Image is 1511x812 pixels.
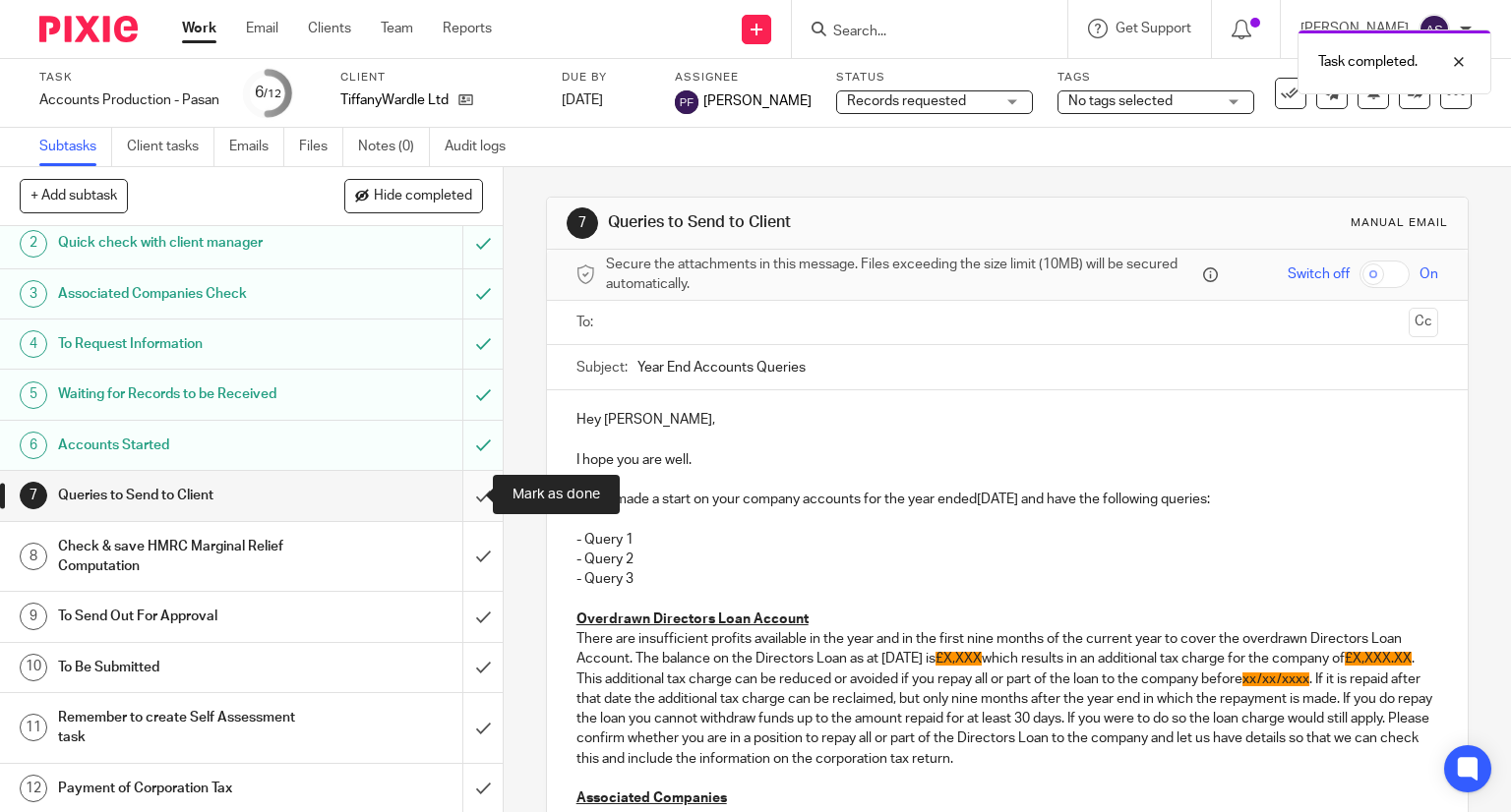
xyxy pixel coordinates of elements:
[562,93,603,107] span: [DATE]
[58,602,315,631] h1: To Send Out For Approval
[1242,672,1309,686] span: xx/xx/xxxx
[1351,215,1448,231] div: Manual email
[847,94,966,108] span: Records requested
[576,550,1439,569] p: - Query 2
[20,603,47,630] div: 9
[229,128,284,166] a: Emails
[246,19,278,38] a: Email
[299,128,343,166] a: Files
[58,481,315,510] h1: Queries to Send to Client
[576,530,1439,550] p: - Query 1
[576,450,1439,470] p: I hope you are well.
[1419,14,1450,45] img: svg%3E
[58,379,315,409] h1: Waiting for Records to be Received
[576,358,628,377] label: Subject:
[562,70,650,86] label: Due by
[703,91,812,111] span: [PERSON_NAME]
[567,207,598,239] div: 7
[182,19,216,38] a: Work
[1345,652,1412,666] span: £X,XXX.XX
[20,775,47,802] div: 12
[675,70,812,86] label: Assignee
[1288,264,1350,284] span: Switch off
[358,128,430,166] a: Notes (0)
[20,280,47,308] div: 3
[127,128,214,166] a: Client tasks
[1318,52,1418,72] p: Task completed.
[20,543,47,570] div: 8
[20,482,47,509] div: 7
[58,228,315,258] h1: Quick check with client manager
[39,128,112,166] a: Subtasks
[445,128,520,166] a: Audit logs
[374,189,472,204] span: Hide completed
[58,532,315,582] h1: Check & save HMRC Marginal Relief Computation
[20,432,47,459] div: 6
[576,569,1439,589] p: - Query 3
[39,70,219,86] label: Task
[20,230,47,258] div: 2
[576,612,809,626] u: Overdrawn Directors Loan Account
[608,212,1049,233] h1: Queries to Send to Client
[443,19,492,38] a: Reports
[936,652,982,666] span: £X,XXX
[576,410,1439,430] p: Hey [PERSON_NAME],
[58,431,315,460] h1: Accounts Started
[20,330,47,358] div: 4
[344,179,483,212] button: Hide completed
[1068,94,1173,108] span: No tags selected
[1420,264,1438,284] span: On
[1409,308,1438,337] button: Cc
[576,490,1439,509] p: I have made a start on your company accounts for the year ended[DATE] and have the following quer...
[20,714,47,741] div: 11
[20,654,47,681] div: 10
[308,19,351,38] a: Clients
[58,703,315,753] h1: Remember to create Self Assessment task
[20,179,128,212] button: + Add subtask
[255,82,281,104] div: 6
[39,16,138,42] img: Pixie
[606,255,1199,295] span: Secure the attachments in this message. Files exceeding the size limit (10MB) will be secured aut...
[340,70,537,86] label: Client
[340,90,449,110] p: TiffanyWardle Ltd
[58,329,315,359] h1: To Request Information
[576,313,598,332] label: To:
[576,629,1439,769] p: There are insufficient profits available in the year and in the first nine months of the current ...
[675,90,698,114] img: svg%3E
[381,19,413,38] a: Team
[58,279,315,309] h1: Associated Companies Check
[576,791,727,805] u: Associated Companies
[58,653,315,682] h1: To Be Submitted
[39,90,219,110] div: Accounts Production - Pasan
[20,381,47,409] div: 5
[264,88,281,99] small: /12
[58,774,315,803] h1: Payment of Corporation Tax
